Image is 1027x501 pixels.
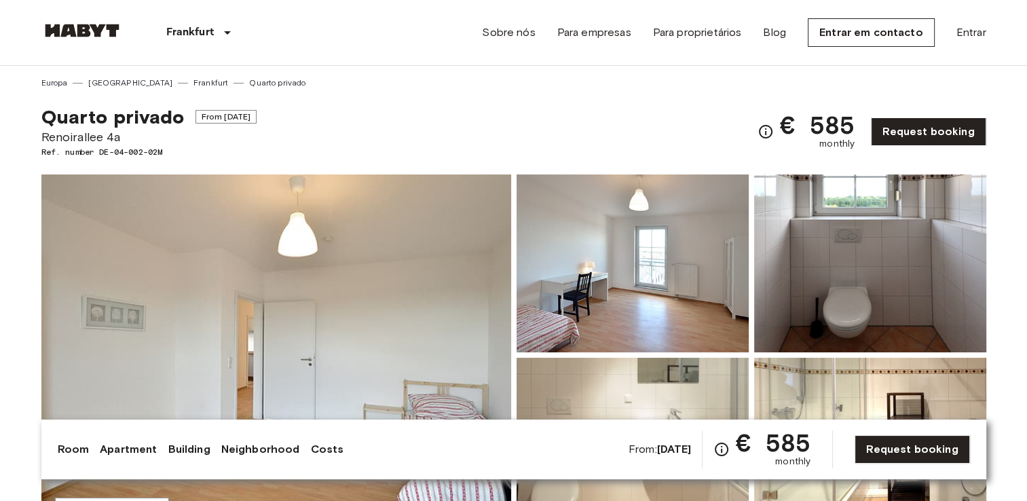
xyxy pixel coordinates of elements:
a: Building [168,441,210,458]
a: Blog [763,24,786,41]
a: Frankfurt [193,77,228,89]
svg: Check cost overview for full price breakdown. Please note that discounts apply to new joiners onl... [758,124,774,140]
a: Request booking [871,117,986,146]
a: Request booking [855,435,969,464]
span: monthly [819,137,855,151]
span: Renoirallee 4a [41,128,257,146]
a: Para proprietários [653,24,742,41]
span: € 585 [779,113,855,137]
svg: Check cost overview for full price breakdown. Please note that discounts apply to new joiners onl... [713,441,730,458]
a: Costs [310,441,343,458]
img: Picture of unit DE-04-002-02M [517,174,749,352]
span: € 585 [735,430,810,455]
a: Entrar [956,24,986,41]
a: Apartment [100,441,157,458]
a: Quarto privado [249,77,305,89]
span: Quarto privado [41,105,185,128]
b: [DATE] [657,443,692,456]
span: From [DATE] [195,110,257,124]
img: Picture of unit DE-04-002-02M [754,174,986,352]
a: Neighborhood [221,441,300,458]
a: Para empresas [557,24,631,41]
a: Sobre nós [482,24,535,41]
span: From: [629,442,692,457]
a: Entrar em contacto [808,18,935,47]
span: monthly [775,455,810,468]
p: Frankfurt [166,24,214,41]
a: Room [58,441,90,458]
a: [GEOGRAPHIC_DATA] [88,77,172,89]
img: Habyt [41,24,123,37]
a: Europa [41,77,68,89]
span: Ref. number DE-04-002-02M [41,146,257,158]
